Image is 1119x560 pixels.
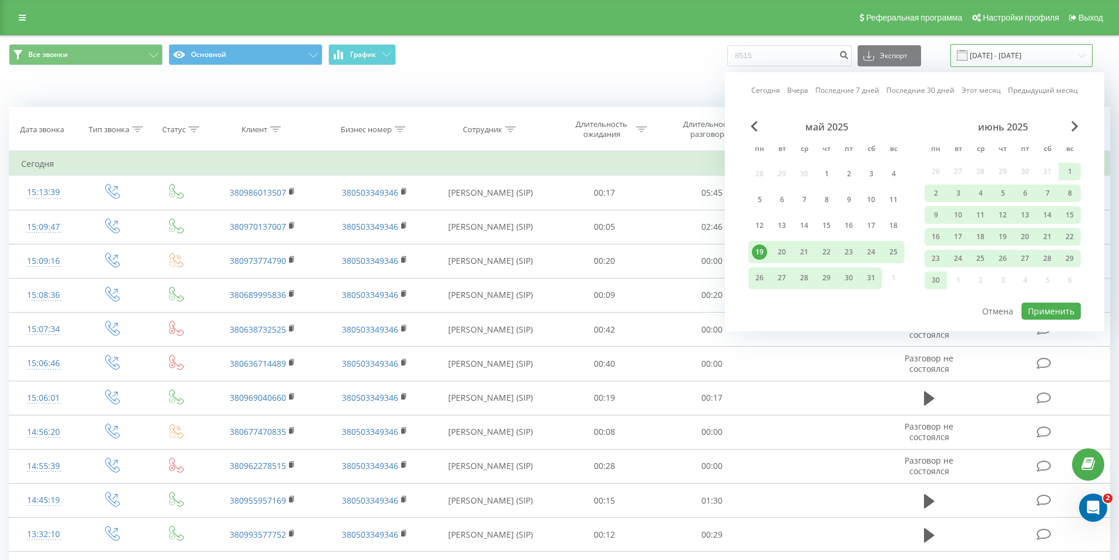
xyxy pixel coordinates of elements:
div: 15 [1062,207,1077,223]
div: 11 [973,207,988,223]
div: 3 [950,186,966,201]
a: 380955957169 [230,495,286,506]
div: пт 16 мая 2025 г. [838,215,860,237]
a: Последние 30 дней [886,85,955,96]
td: 01:30 [658,484,766,518]
div: Длительность разговора [678,119,741,139]
div: 3 [863,166,879,182]
abbr: вторник [949,141,967,159]
div: вс 1 июня 2025 г. [1058,163,1081,180]
div: вс 8 июня 2025 г. [1058,185,1081,202]
div: 6 [774,192,789,207]
div: 4 [973,186,988,201]
div: сб 14 июня 2025 г. [1036,206,1058,224]
div: сб 24 мая 2025 г. [860,241,882,263]
div: пн 9 июня 2025 г. [925,206,947,224]
div: 30 [928,273,943,288]
div: сб 21 июня 2025 г. [1036,228,1058,246]
div: 11 [886,192,901,207]
div: 28 [1040,251,1055,266]
div: 5 [995,186,1010,201]
td: 00:08 [551,415,658,449]
a: 380638732525 [230,324,286,335]
a: 380503349346 [342,529,398,540]
td: 00:05 [551,210,658,244]
div: пт 23 мая 2025 г. [838,241,860,263]
a: 380503349346 [342,255,398,266]
div: 15:09:47 [21,216,66,239]
td: 00:40 [551,347,658,381]
div: чт 1 мая 2025 г. [815,163,838,185]
div: вс 4 мая 2025 г. [882,163,905,185]
td: 05:45 [658,176,766,210]
div: вс 22 июня 2025 г. [1058,228,1081,246]
span: Разговор не состоялся [905,455,953,477]
div: ср 21 мая 2025 г. [793,241,815,263]
div: 29 [1062,251,1077,266]
div: сб 31 мая 2025 г. [860,267,882,289]
div: 21 [1040,229,1055,244]
div: 26 [752,270,767,286]
a: 380689995836 [230,289,286,300]
div: 25 [973,251,988,266]
div: 5 [752,192,767,207]
td: [PERSON_NAME] (SIP) [431,278,551,312]
div: чт 15 мая 2025 г. [815,215,838,237]
td: 00:28 [551,449,658,483]
span: Настройки профиля [983,13,1059,22]
div: 27 [774,270,789,286]
div: 1 [819,166,834,182]
span: Разговор не состоялся [905,353,953,374]
td: [PERSON_NAME] (SIP) [431,210,551,244]
div: июнь 2025 [925,121,1081,133]
td: Сегодня [9,152,1110,176]
td: [PERSON_NAME] (SIP) [431,449,551,483]
div: пт 2 мая 2025 г. [838,163,860,185]
div: пт 20 июня 2025 г. [1014,228,1036,246]
div: 20 [774,244,789,260]
div: 4 [886,166,901,182]
div: вт 10 июня 2025 г. [947,206,969,224]
iframe: Intercom live chat [1079,494,1107,522]
div: 15:09:16 [21,250,66,273]
a: Этот месяц [962,85,1001,96]
div: 23 [928,251,943,266]
abbr: суббота [862,141,880,159]
td: 02:46 [658,210,766,244]
div: пт 6 июня 2025 г. [1014,185,1036,202]
abbr: понедельник [927,141,945,159]
div: 15:06:46 [21,352,66,375]
div: чт 12 июня 2025 г. [992,206,1014,224]
div: пн 30 июня 2025 г. [925,271,947,289]
td: [PERSON_NAME] (SIP) [431,313,551,347]
div: чт 8 мая 2025 г. [815,189,838,210]
a: 380962278515 [230,460,286,471]
div: ср 18 июня 2025 г. [969,228,992,246]
span: График [350,51,376,59]
div: сб 7 июня 2025 г. [1036,185,1058,202]
span: 2 [1103,494,1113,503]
div: 18 [886,218,901,233]
div: Клиент [241,125,267,135]
div: 9 [841,192,856,207]
div: 14:55:39 [21,455,66,478]
div: 13 [1017,207,1033,223]
a: 380503349346 [342,187,398,198]
div: 6 [1017,186,1033,201]
div: вс 18 мая 2025 г. [882,215,905,237]
a: Сегодня [751,85,780,96]
div: сб 3 мая 2025 г. [860,163,882,185]
td: 00:29 [658,518,766,552]
div: вс 25 мая 2025 г. [882,241,905,263]
abbr: воскресенье [1061,141,1078,159]
td: 00:19 [551,381,658,415]
span: Реферальная программа [866,13,962,22]
div: 14:56:20 [21,421,66,444]
div: ср 28 мая 2025 г. [793,267,815,289]
span: Разговор не состоялся [905,421,953,442]
div: 9 [928,207,943,223]
div: пн 23 июня 2025 г. [925,250,947,267]
a: 380503349346 [342,324,398,335]
td: 00:09 [551,278,658,312]
div: вт 20 мая 2025 г. [771,241,793,263]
